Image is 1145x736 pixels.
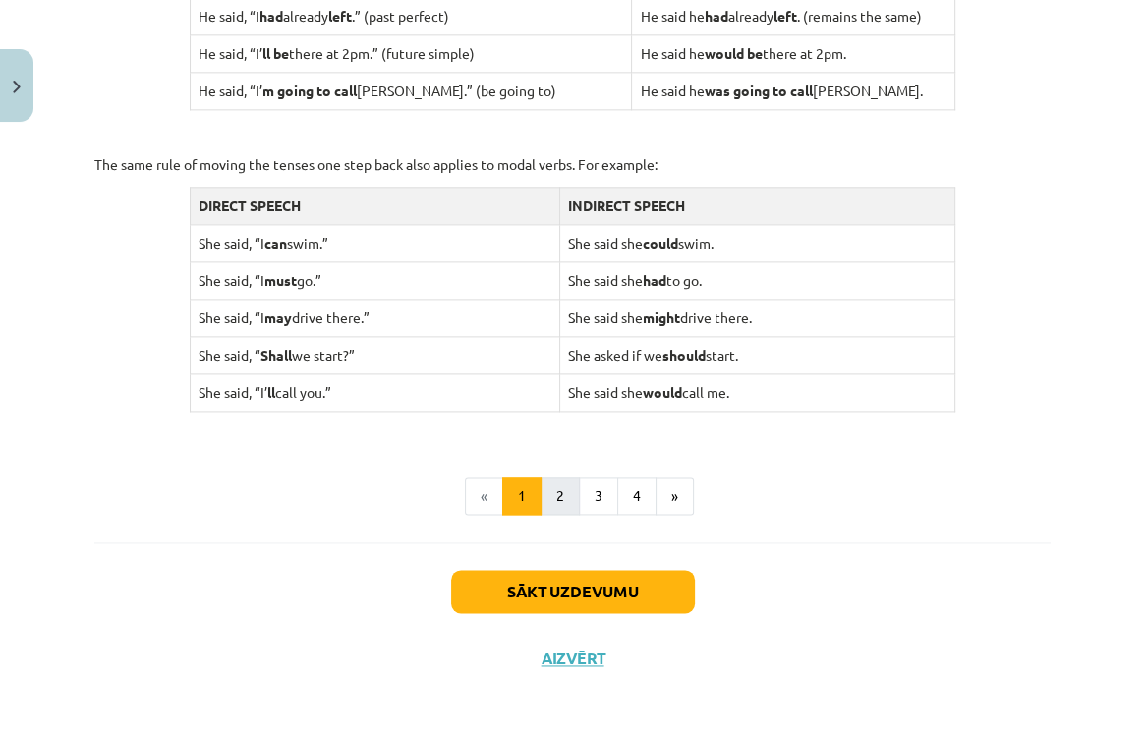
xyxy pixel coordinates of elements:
button: » [656,477,694,516]
nav: Page navigation example [94,477,1051,516]
td: He said, “I’ there at 2pm.” (future simple) [191,34,632,72]
td: INDIRECT SPEECH [560,187,955,224]
td: She said, “I swim.” [191,224,560,261]
strong: m going to call [262,82,357,99]
strong: left [773,7,796,25]
strong: had [643,271,666,289]
td: She said she call me. [560,373,955,411]
strong: was going to call [704,82,812,99]
strong: might [643,309,680,326]
button: 1 [502,477,542,516]
td: He said, “I’ [PERSON_NAME].” (be going to) [191,72,632,109]
strong: can [264,234,287,252]
td: She said she to go. [560,261,955,299]
strong: left [328,7,352,25]
td: She said, “I’ call you.” [191,373,560,411]
strong: ll be [262,44,289,62]
button: 3 [579,477,618,516]
strong: should [662,346,706,364]
strong: could [643,234,678,252]
button: Sākt uzdevumu [451,570,695,613]
strong: would be [704,44,762,62]
td: He said he [PERSON_NAME]. [632,72,954,109]
strong: would [643,383,682,401]
button: 4 [617,477,657,516]
td: She said, “I go.” [191,261,560,299]
strong: must [264,271,297,289]
td: He said he there at 2pm. [632,34,954,72]
td: She said, “ we start?” [191,336,560,373]
img: icon-close-lesson-0947bae3869378f0d4975bcd49f059093ad1ed9edebbc8119c70593378902aed.svg [13,81,21,93]
strong: ll [267,383,275,401]
td: She asked if we start. [560,336,955,373]
strong: had [704,7,727,25]
button: Aizvērt [536,649,610,668]
strong: had [259,7,283,25]
td: She said she swim. [560,224,955,261]
button: 2 [541,477,580,516]
td: She said she drive there. [560,299,955,336]
p: The same rule of moving the tenses one step back also applies to modal verbs. For example: [94,154,1051,175]
strong: may [264,309,292,326]
td: She said, “I drive there.” [191,299,560,336]
strong: Shall [260,346,292,364]
td: DIRECT SPEECH [191,187,560,224]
